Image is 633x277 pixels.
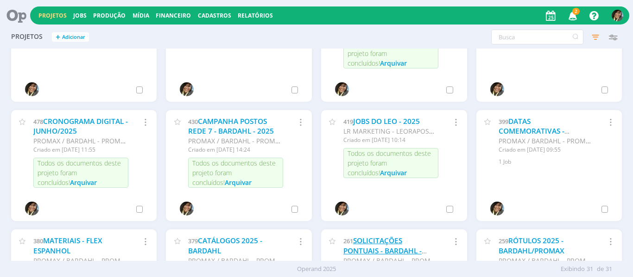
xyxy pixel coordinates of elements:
[380,168,407,177] span: Arquivar
[11,33,43,41] span: Projetos
[343,256,597,265] span: PROMAX / BARDAHL - PROMAX PRODUTOS MÁXIMOS S/A INDÚSTRIA E COMÉRCIO
[343,136,438,144] div: Criado em [DATE] 10:14
[33,117,43,126] span: 478
[93,12,126,19] a: Produção
[587,265,593,274] span: 31
[343,236,422,265] a: SOLICITAÇÕES PONTUAIS - BARDAHL - 2025
[348,39,431,68] span: Todos os documentos deste projeto foram concluídos!
[56,32,60,42] span: +
[490,82,504,96] img: S
[25,82,39,96] img: S
[133,12,149,19] a: Mídia
[33,256,287,265] span: PROMAX / BARDAHL - PROMAX PRODUTOS MÁXIMOS S/A INDÚSTRIA E COMÉRCIO
[62,34,85,40] span: Adicionar
[499,237,508,245] span: 259
[563,7,582,24] button: 2
[70,178,97,187] span: Arquivar
[561,265,585,274] span: Exibindo
[606,265,612,274] span: 31
[198,12,231,19] span: Cadastros
[180,202,194,215] img: S
[188,237,198,245] span: 379
[612,10,623,21] img: S
[597,265,604,274] span: de
[38,12,67,19] a: Projetos
[611,7,624,24] button: S
[335,82,349,96] img: S
[572,8,580,15] span: 2
[33,236,102,256] a: MATERIAIS - FLEX ESPANHOL
[36,12,70,19] button: Projetos
[33,146,128,154] div: Criado em [DATE] 11:55
[225,178,252,187] span: Arquivar
[188,236,262,256] a: CATÁLOGOS 2025 - BARDAHL
[25,202,39,215] img: S
[38,159,121,187] span: Todos os documentos deste projeto foram concluídos!
[192,159,276,187] span: Todos os documentos deste projeto foram concluídos!
[348,149,431,177] span: Todos os documentos deste projeto foram concluídos!
[33,136,287,145] span: PROMAX / BARDAHL - PROMAX PRODUTOS MÁXIMOS S/A INDÚSTRIA E COMÉRCIO
[353,117,420,126] a: JOBS DO LEO - 2025
[499,117,587,146] a: DATAS COMEMORATIVAS - PROMAX/BARDAHL - 2025
[188,117,274,136] a: CAMPANHA POSTOS REDE 7 - BARDAHL - 2025
[156,12,191,19] a: Financeiro
[343,117,353,126] span: 419
[490,202,504,215] img: S
[499,146,594,154] div: Criado em [DATE] 09:55
[70,12,89,19] button: Jobs
[238,12,273,19] a: Relatórios
[491,30,583,44] input: Busca
[33,237,43,245] span: 380
[188,136,442,145] span: PROMAX / BARDAHL - PROMAX PRODUTOS MÁXIMOS S/A INDÚSTRIA E COMÉRCIO
[188,146,283,154] div: Criado em [DATE] 14:24
[335,202,349,215] img: S
[188,256,442,265] span: PROMAX / BARDAHL - PROMAX PRODUTOS MÁXIMOS S/A INDÚSTRIA E COMÉRCIO
[180,82,194,96] img: S
[343,127,491,135] span: LR MARKETING - LEORAPOSO MARKETING LTDA
[188,117,198,126] span: 430
[499,158,611,166] div: 1 Job
[380,59,407,68] span: Arquivar
[499,117,508,126] span: 399
[130,12,152,19] button: Mídia
[195,12,234,19] button: Cadastros
[90,12,128,19] button: Produção
[153,12,194,19] button: Financeiro
[343,237,353,245] span: 261
[235,12,276,19] button: Relatórios
[52,32,89,42] button: +Adicionar
[499,236,564,256] a: RÓTULOS 2025 - BARDAHL/PROMAX
[33,117,128,136] a: CRONOGRAMA DIGITAL - JUNHO/2025
[73,12,87,19] a: Jobs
